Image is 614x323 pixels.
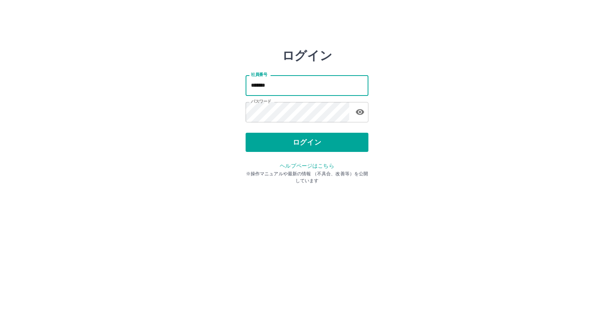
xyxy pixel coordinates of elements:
a: ヘルプページはこちら [280,163,334,169]
button: ログイン [246,133,368,152]
p: ※操作マニュアルや最新の情報 （不具合、改善等）を公開しています [246,170,368,184]
label: パスワード [251,99,271,104]
label: 社員番号 [251,72,267,77]
h2: ログイン [282,48,332,63]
